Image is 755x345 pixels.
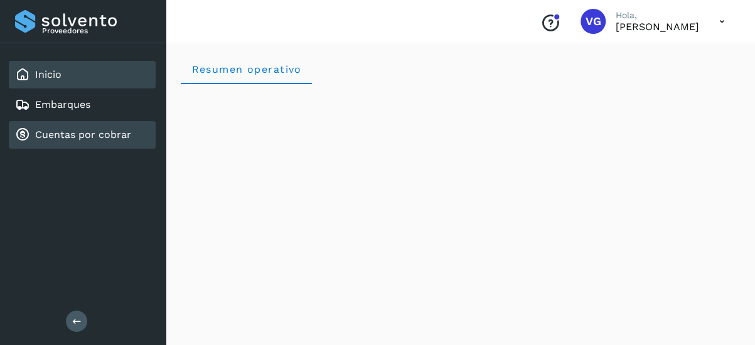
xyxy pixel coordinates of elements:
a: Embarques [35,98,90,110]
span: Resumen operativo [191,63,302,75]
div: Cuentas por cobrar [9,121,156,149]
p: Proveedores [42,26,151,35]
p: VIRIDIANA GONZALEZ MENDOZA [616,21,699,33]
div: Embarques [9,91,156,119]
div: Inicio [9,61,156,88]
a: Cuentas por cobrar [35,129,131,141]
a: Inicio [35,68,62,80]
p: Hola, [616,10,699,21]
